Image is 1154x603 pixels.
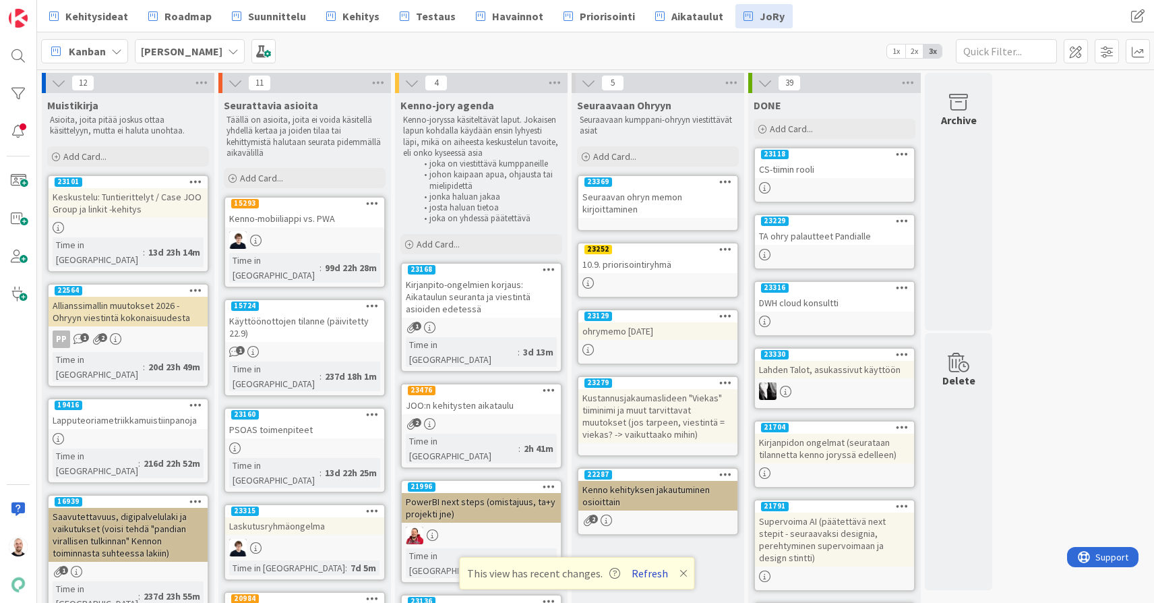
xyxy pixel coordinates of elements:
[49,188,208,218] div: Keskustelu: Tuntierittelyt / Case JOO Group ja linkit -kehitys
[231,301,259,311] div: 15724
[402,493,561,523] div: PowerBI next steps (omistajuus, ta+y projekti jne)
[53,352,143,382] div: Time in [GEOGRAPHIC_DATA]
[417,202,560,213] li: josta haluan tietoa
[49,297,208,326] div: Allianssimallin muutokset 2026 - Ohryyn viestintä kokonaisuudesta
[518,441,520,456] span: :
[224,504,386,581] a: 23315LaskutusryhmäongelmaMTTime in [GEOGRAPHIC_DATA]:7d 5m
[225,517,384,535] div: Laskutusryhmäongelma
[413,322,421,331] span: 1
[229,539,247,556] img: MT
[229,231,247,249] img: MT
[248,8,306,24] span: Suunnittelu
[578,469,737,511] div: 22287Kenno kehityksen jakautuminen osioittain
[53,237,143,267] div: Time in [GEOGRAPHIC_DATA]
[248,75,271,91] span: 11
[225,421,384,438] div: PSOAS toimenpiteet
[518,345,520,360] span: :
[50,115,206,137] p: Asioita, joita pitää joskus ottaa käsittelyyn, mutta ei haluta unohtaa.
[49,496,208,562] div: 16939Saavutettavuus, digipalvelulaki ja vaikutukset (voisi tehdä "pandian virallisen tulkinnan" K...
[49,399,208,411] div: 19416
[143,245,145,260] span: :
[589,515,598,523] span: 2
[417,159,560,169] li: joka on viestittävä kumppaneille
[69,43,106,59] span: Kanban
[755,294,914,312] div: DWH cloud konsultti
[320,465,322,480] span: :
[408,482,435,492] div: 21996
[754,147,915,203] a: 23118CS-tiimin rooli
[577,376,739,457] a: 23279Kustannusjakaumaslideen "Viekas" tiiminimi ja muut tarvittavat muutokset (jos tarpeen, viest...
[755,434,914,463] div: Kirjanpidon ongelmat (seurataan tilannetta kenno joryssä edelleen)
[584,245,612,254] div: 23252
[755,422,914,463] div: 21704Kirjanpidon ongelmat (seurataan tilannetta kenno joryssä edelleen)
[55,286,82,295] div: 22564
[342,8,379,24] span: Kehitys
[402,397,561,414] div: JOO:n kehitysten aikataulu
[584,177,612,187] div: 23369
[400,262,562,372] a: 23168Kirjanpito-ongelmien korjaus: Aikataulun seuranta ja viestintä asioiden edetessäTime in [GEO...
[9,575,28,594] img: avatar
[580,8,635,24] span: Priorisointi
[347,561,379,575] div: 7d 5m
[225,505,384,535] div: 23315Laskutusryhmäongelma
[55,177,82,187] div: 23101
[578,188,737,218] div: Seuraavan ohryn memon kirjoittaminen
[755,500,914,513] div: 21791
[55,497,82,507] div: 16939
[584,470,612,480] div: 22287
[224,299,386,397] a: 15724Käyttöönottojen tilanne (päivitetty 22.9)Time in [GEOGRAPHIC_DATA]:237d 18h 1m
[506,556,508,571] span: :
[400,383,562,469] a: 23476JOO:n kehitysten aikatauluTime in [GEOGRAPHIC_DATA]:2h 41m
[647,4,731,28] a: Aikataulut
[403,115,559,159] p: Kenno-joryssa käsiteltävät laput. Jokaisen lapun kohdalla käydään ensin lyhyesti läpi, mikä on ai...
[578,243,737,273] div: 2325210.9. priorisointiryhmä
[417,213,560,224] li: joka on yhdessä päätettävä
[231,199,259,208] div: 15293
[627,565,673,582] button: Refresh
[416,8,456,24] span: Testaus
[225,312,384,342] div: Käyttöönottojen tilanne (päivitetty 22.9)
[402,481,561,493] div: 21996
[761,283,789,293] div: 23316
[225,505,384,517] div: 23315
[923,45,942,58] span: 3x
[49,285,208,297] div: 22564
[225,300,384,342] div: 15724Käyttöönottojen tilanne (päivitetty 22.9)
[28,2,61,18] span: Support
[755,215,914,227] div: 23229
[49,176,208,188] div: 23101
[761,423,789,432] div: 21704
[578,310,737,322] div: 23129
[761,502,789,511] div: 21791
[145,360,204,374] div: 20d 23h 49m
[755,227,914,245] div: TA ohry palautteet Pandialle
[164,8,212,24] span: Roadmap
[761,217,789,226] div: 23229
[138,456,140,471] span: :
[224,196,386,288] a: 15293Kenno-mobiiliappi vs. PWAMTTime in [GEOGRAPHIC_DATA]:99d 22h 28m
[578,377,737,443] div: 23279Kustannusjakaumaslideen "Viekas" tiiminimi ja muut tarvittavat muutokset (jos tarpeen, viest...
[322,369,380,384] div: 237d 18h 1m
[47,98,98,112] span: Muistikirja
[402,384,561,397] div: 23476
[392,4,464,28] a: Testaus
[593,150,636,163] span: Add Card...
[577,467,739,536] a: 22287Kenno kehityksen jakautuminen osioittain
[406,337,518,367] div: Time in [GEOGRAPHIC_DATA]
[755,500,914,567] div: 21791Supervoima AI (päätettävä next stepit - seuraavaksi designia, perehtyminen supervoimaan ja d...
[555,4,643,28] a: Priorisointi
[229,561,345,575] div: Time in [GEOGRAPHIC_DATA]
[778,75,801,91] span: 39
[229,362,320,391] div: Time in [GEOGRAPHIC_DATA]
[225,231,384,249] div: MT
[49,331,208,348] div: PP
[578,176,737,188] div: 23369
[578,256,737,273] div: 10.9. priorisointiryhmä
[240,172,283,184] span: Add Card...
[231,410,259,420] div: 23160
[761,150,789,159] div: 23118
[755,215,914,245] div: 23229TA ohry palautteet Pandialle
[400,98,494,112] span: Kenno-jory agenda
[408,386,435,395] div: 23476
[956,39,1057,63] input: Quick Filter...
